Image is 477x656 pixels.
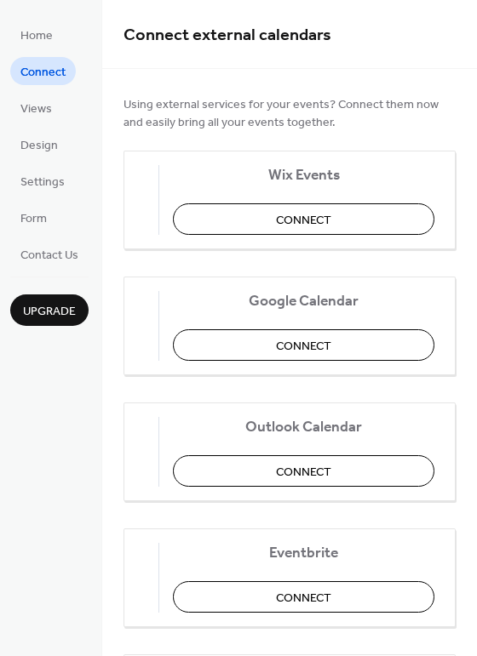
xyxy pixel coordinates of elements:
span: Settings [20,174,65,191]
span: Upgrade [23,303,76,321]
a: Settings [10,167,75,195]
span: Connect [20,64,66,82]
button: Connect [173,581,434,613]
span: Outlook Calendar [173,419,434,436]
span: Design [20,137,58,155]
span: Using external services for your events? Connect them now and easily bring all your events together. [124,96,456,132]
span: Google Calendar [173,293,434,311]
span: Home [20,27,53,45]
a: Contact Us [10,240,89,268]
button: Upgrade [10,294,89,326]
span: Connect [276,590,331,608]
span: Connect [276,338,331,356]
a: Views [10,94,62,122]
span: Views [20,100,52,118]
span: Wix Events [173,167,434,185]
a: Connect [10,57,76,85]
span: Eventbrite [173,545,434,562]
a: Design [10,130,68,158]
a: Home [10,20,63,48]
button: Connect [173,329,434,361]
a: Form [10,203,57,231]
span: Connect [276,464,331,482]
span: Contact Us [20,247,78,265]
button: Connect [173,203,434,235]
button: Connect [173,455,434,487]
span: Form [20,210,47,228]
span: Connect [276,212,331,230]
span: Connect external calendars [124,19,331,52]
